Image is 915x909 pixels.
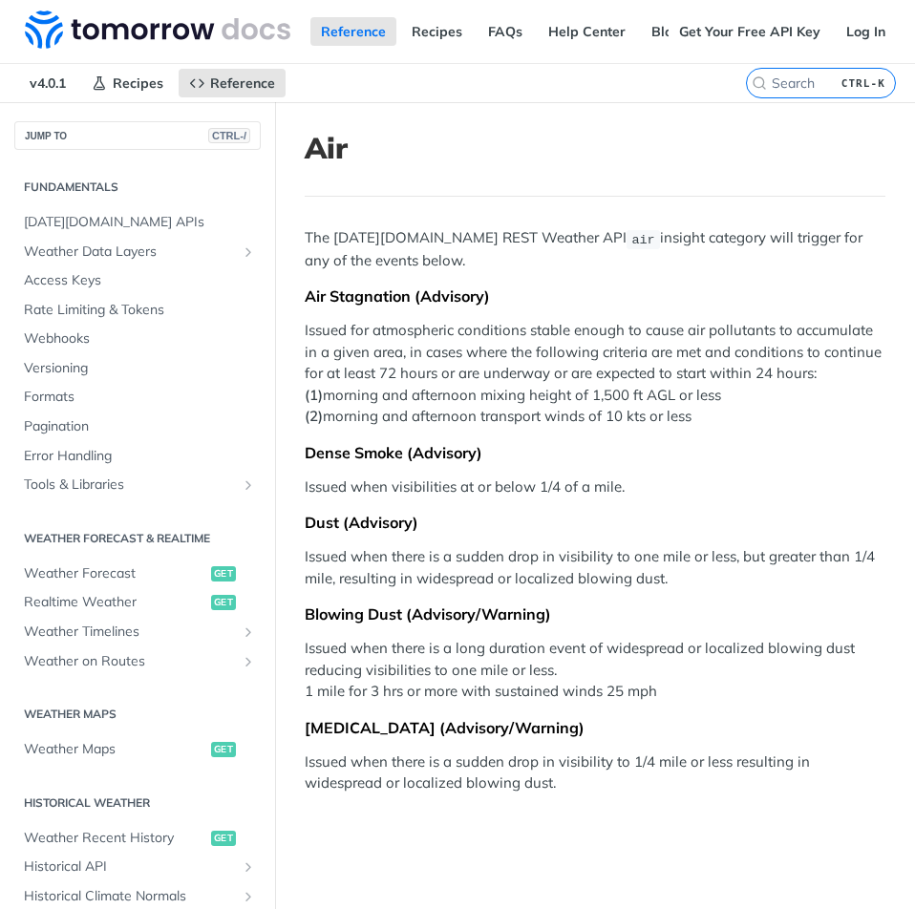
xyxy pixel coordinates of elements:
[14,706,261,723] h2: Weather Maps
[241,624,256,640] button: Show subpages for Weather Timelines
[14,179,261,196] h2: Fundamentals
[241,244,256,260] button: Show subpages for Weather Data Layers
[837,74,890,93] kbd: CTRL-K
[305,751,885,794] p: Issued when there is a sudden drop in visibility to 1/4 mile or less resulting in widespread or l...
[24,329,256,349] span: Webhooks
[14,325,261,353] a: Webhooks
[24,887,236,906] span: Historical Climate Normals
[305,476,885,498] p: Issued when visibilities at or below 1/4 of a mile.
[24,564,206,583] span: Weather Forecast
[14,266,261,295] a: Access Keys
[631,232,654,246] span: air
[14,238,261,266] a: Weather Data LayersShow subpages for Weather Data Layers
[24,213,256,232] span: [DATE][DOMAIN_NAME] APIs
[211,566,236,581] span: get
[305,407,323,425] strong: (2)
[25,11,290,49] img: Tomorrow.io Weather API Docs
[113,74,163,92] span: Recipes
[305,513,885,532] div: Dust (Advisory)
[14,647,261,676] a: Weather on RoutesShow subpages for Weather on Routes
[24,301,256,320] span: Rate Limiting & Tokens
[641,17,692,46] a: Blog
[210,74,275,92] span: Reference
[305,227,885,271] p: The [DATE][DOMAIN_NAME] REST Weather API insight category will trigger for any of the events below.
[305,131,885,165] h1: Air
[752,75,767,91] svg: Search
[24,359,256,378] span: Versioning
[81,69,174,97] a: Recipes
[401,17,473,46] a: Recipes
[305,386,323,404] strong: (1)
[211,831,236,846] span: get
[241,889,256,904] button: Show subpages for Historical Climate Normals
[14,588,261,617] a: Realtime Weatherget
[24,243,236,262] span: Weather Data Layers
[305,286,885,306] div: Air Stagnation (Advisory)
[305,546,885,589] p: Issued when there is a sudden drop in visibility to one mile or less, but greater than 1/4 mile, ...
[538,17,636,46] a: Help Center
[14,824,261,853] a: Weather Recent Historyget
[24,829,206,848] span: Weather Recent History
[14,735,261,764] a: Weather Mapsget
[24,593,206,612] span: Realtime Weather
[24,652,236,671] span: Weather on Routes
[14,560,261,588] a: Weather Forecastget
[24,857,236,877] span: Historical API
[24,740,206,759] span: Weather Maps
[14,383,261,412] a: Formats
[24,388,256,407] span: Formats
[24,476,236,495] span: Tools & Libraries
[14,442,261,471] a: Error Handling
[208,128,250,143] span: CTRL-/
[24,623,236,642] span: Weather Timelines
[14,121,261,150] button: JUMP TOCTRL-/
[669,17,831,46] a: Get Your Free API Key
[14,412,261,441] a: Pagination
[24,271,256,290] span: Access Keys
[14,354,261,383] a: Versioning
[211,742,236,757] span: get
[24,447,256,466] span: Error Handling
[241,859,256,875] button: Show subpages for Historical API
[19,69,76,97] span: v4.0.1
[14,853,261,881] a: Historical APIShow subpages for Historical API
[836,17,896,46] a: Log In
[305,638,885,703] p: Issued when there is a long duration event of widespread or localized blowing dust reducing visib...
[211,595,236,610] span: get
[24,417,256,436] span: Pagination
[478,17,533,46] a: FAQs
[14,530,261,547] h2: Weather Forecast & realtime
[14,208,261,237] a: [DATE][DOMAIN_NAME] APIs
[14,794,261,812] h2: Historical Weather
[241,654,256,669] button: Show subpages for Weather on Routes
[14,296,261,325] a: Rate Limiting & Tokens
[179,69,286,97] a: Reference
[305,320,885,428] p: Issued for atmospheric conditions stable enough to cause air pollutants to accumulate in a given ...
[241,477,256,493] button: Show subpages for Tools & Libraries
[305,443,885,462] div: Dense Smoke (Advisory)
[305,718,885,737] div: [MEDICAL_DATA] (Advisory/Warning)
[14,618,261,646] a: Weather TimelinesShow subpages for Weather Timelines
[14,471,261,499] a: Tools & LibrariesShow subpages for Tools & Libraries
[310,17,396,46] a: Reference
[305,604,885,624] div: Blowing Dust (Advisory/Warning)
